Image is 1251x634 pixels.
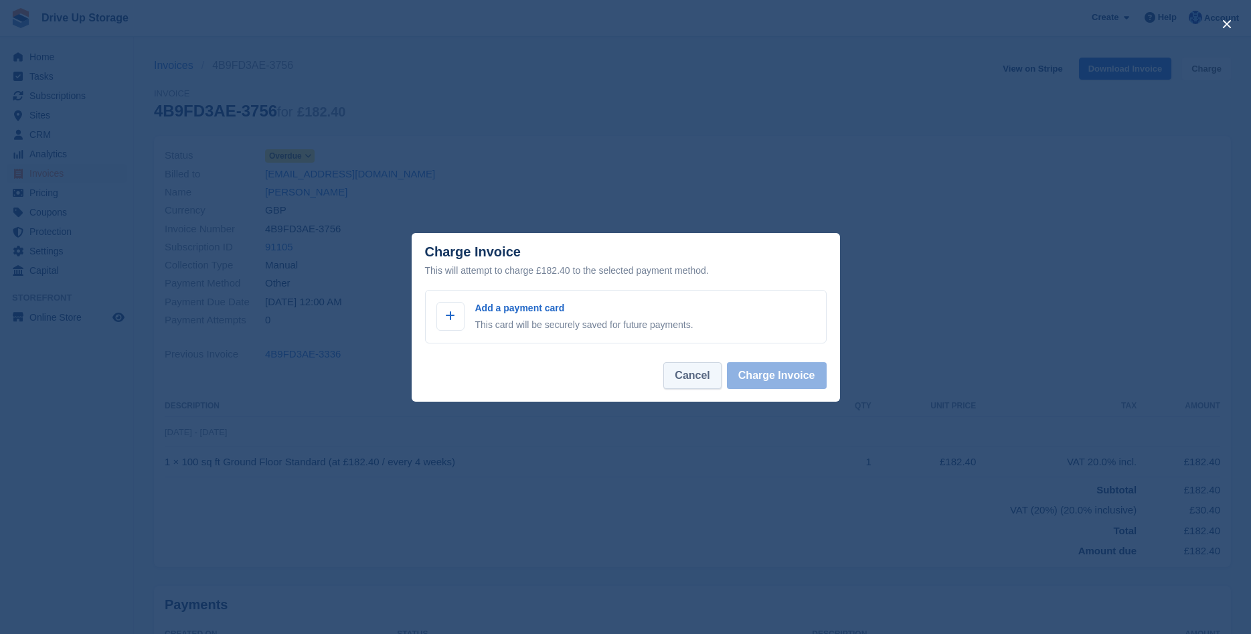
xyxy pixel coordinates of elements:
button: close [1216,13,1238,35]
p: This card will be securely saved for future payments. [475,318,693,332]
a: Add a payment card This card will be securely saved for future payments. [425,290,827,343]
div: This will attempt to charge £182.40 to the selected payment method. [425,262,827,279]
button: Cancel [663,362,721,389]
p: Add a payment card [475,301,693,315]
div: Charge Invoice [425,244,827,279]
button: Charge Invoice [727,362,827,389]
